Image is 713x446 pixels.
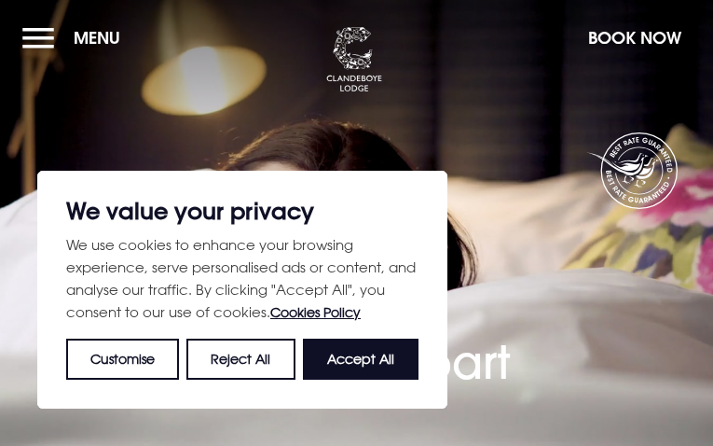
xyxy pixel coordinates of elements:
[66,200,418,222] p: We value your privacy
[303,339,418,380] button: Accept All
[66,339,179,380] button: Customise
[74,27,120,49] span: Menu
[11,310,702,390] h1: A place apart
[66,233,418,324] p: We use cookies to enhance your browsing experience, serve personalised ads or content, and analys...
[326,27,382,92] img: Clandeboye Lodge
[22,18,130,58] button: Menu
[37,171,447,409] div: We value your privacy
[579,18,691,58] button: Book Now
[186,339,295,380] button: Reject All
[270,304,361,320] a: Cookies Policy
